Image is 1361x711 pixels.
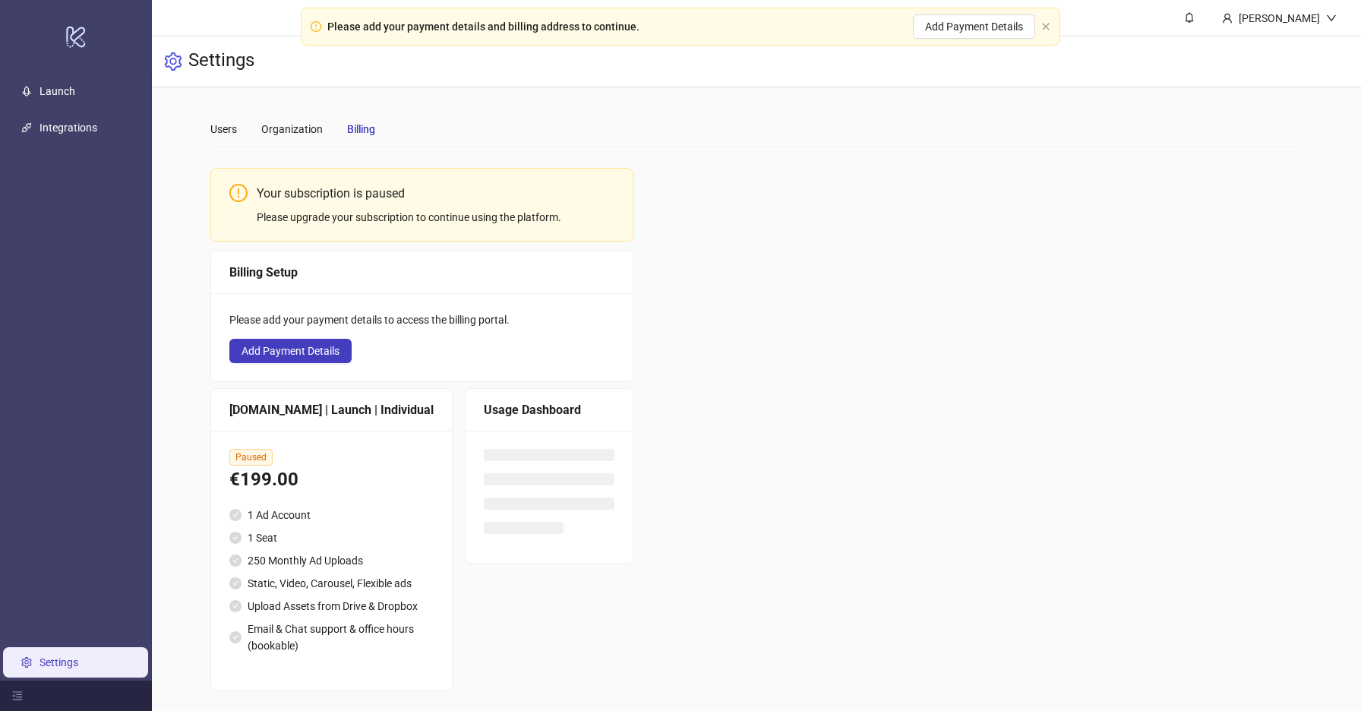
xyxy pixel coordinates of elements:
[484,400,614,419] div: Usage Dashboard
[257,209,614,226] div: Please upgrade your subscription to continue using the platform.
[39,122,97,134] a: Integrations
[229,507,434,523] li: 1 Ad Account
[12,690,23,701] span: menu-fold
[1041,22,1050,31] span: close
[229,532,242,544] span: check-circle
[229,400,434,419] div: [DOMAIN_NAME] | Launch | Individual
[188,49,254,74] h3: Settings
[347,121,375,137] div: Billing
[229,552,434,569] li: 250 Monthly Ad Uploads
[1184,12,1195,23] span: bell
[327,18,639,35] div: Please add your payment details and billing address to continue.
[1326,13,1337,24] span: down
[1222,13,1233,24] span: user
[229,529,434,546] li: 1 Seat
[229,598,434,615] li: Upload Assets from Drive & Dropbox
[229,339,352,363] button: Add Payment Details
[229,466,434,495] div: €199.00
[311,21,321,32] span: exclamation-circle
[229,575,434,592] li: Static, Video, Carousel, Flexible ads
[164,52,182,71] span: setting
[261,121,323,137] div: Organization
[229,509,242,521] span: check-circle
[242,345,339,357] span: Add Payment Details
[210,121,237,137] div: Users
[1233,10,1326,27] div: [PERSON_NAME]
[229,600,242,612] span: check-circle
[229,263,614,282] div: Billing Setup
[39,656,78,668] a: Settings
[1041,22,1050,32] button: close
[229,449,273,466] span: Paused
[39,85,75,97] a: Launch
[229,577,242,589] span: check-circle
[229,631,242,643] span: check-circle
[229,555,242,567] span: check-circle
[229,311,614,328] div: Please add your payment details to access the billing portal.
[257,184,614,203] div: Your subscription is paused
[925,21,1023,33] span: Add Payment Details
[229,184,248,202] span: exclamation-circle
[913,14,1035,39] button: Add Payment Details
[229,621,434,654] li: Email & Chat support & office hours (bookable)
